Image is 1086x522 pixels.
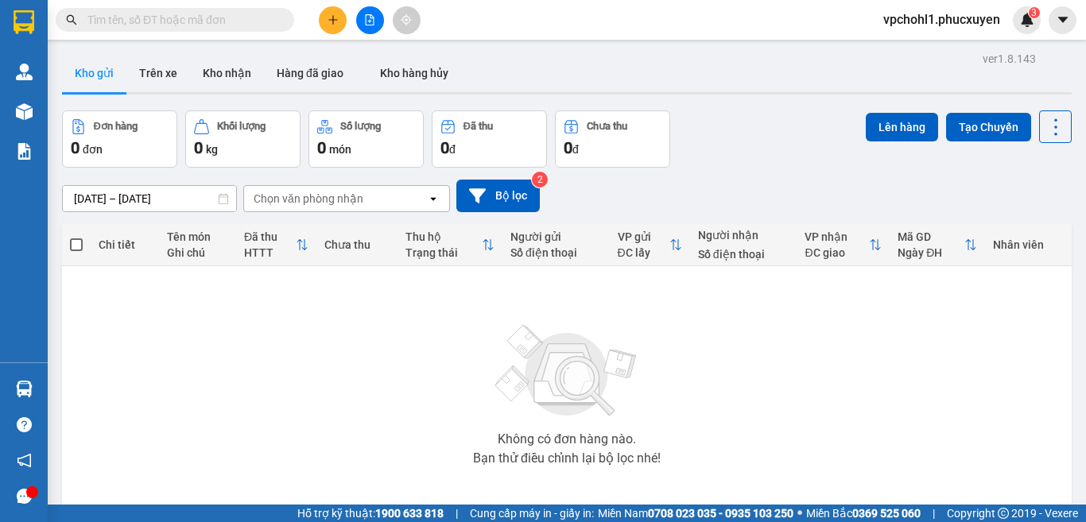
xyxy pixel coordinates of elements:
[99,238,151,251] div: Chi tiết
[618,230,669,243] div: VP gửi
[398,224,502,266] th: Toggle SortBy
[71,138,80,157] span: 0
[405,246,482,259] div: Trạng thái
[532,172,548,188] sup: 2
[94,121,138,132] div: Đơn hàng
[87,11,275,29] input: Tìm tên, số ĐT hoặc mã đơn
[890,224,985,266] th: Toggle SortBy
[456,505,458,522] span: |
[66,14,77,25] span: search
[1031,7,1037,18] span: 3
[16,143,33,160] img: solution-icon
[401,14,412,25] span: aim
[329,143,351,156] span: món
[572,143,579,156] span: đ
[405,230,482,243] div: Thu hộ
[432,110,547,168] button: Đã thu0đ
[898,230,964,243] div: Mã GD
[993,238,1064,251] div: Nhân viên
[364,14,375,25] span: file-add
[698,248,789,261] div: Số điện thoại
[17,453,32,468] span: notification
[852,507,921,520] strong: 0369 525 060
[63,186,236,211] input: Select a date range.
[470,505,594,522] span: Cung cấp máy in - giấy in:
[16,103,33,120] img: warehouse-icon
[797,224,890,266] th: Toggle SortBy
[324,238,389,251] div: Chưa thu
[648,507,793,520] strong: 0708 023 035 - 0935 103 250
[356,6,384,34] button: file-add
[393,6,421,34] button: aim
[16,64,33,80] img: warehouse-icon
[805,246,869,259] div: ĐC giao
[16,381,33,397] img: warehouse-icon
[340,121,381,132] div: Số lượng
[244,246,296,259] div: HTTT
[14,10,34,34] img: logo-vxr
[805,230,869,243] div: VP nhận
[427,192,440,205] svg: open
[898,246,964,259] div: Ngày ĐH
[871,10,1013,29] span: vpchohl1.phucxuyen
[17,489,32,504] span: message
[375,507,444,520] strong: 1900 633 818
[83,143,103,156] span: đơn
[62,110,177,168] button: Đơn hàng0đơn
[317,138,326,157] span: 0
[487,315,646,427] img: svg+xml;base64,PHN2ZyBjbGFzcz0ibGlzdC1wbHVnX19zdmciIHhtbG5zPSJodHRwOi8vd3d3LnczLm9yZy8yMDAwL3N2Zy...
[555,110,670,168] button: Chưa thu0đ
[449,143,456,156] span: đ
[933,505,935,522] span: |
[217,121,266,132] div: Khối lượng
[510,246,602,259] div: Số điện thoại
[319,6,347,34] button: plus
[167,230,228,243] div: Tên món
[587,121,627,132] div: Chưa thu
[244,230,296,243] div: Đã thu
[564,138,572,157] span: 0
[998,508,1009,519] span: copyright
[328,14,339,25] span: plus
[440,138,449,157] span: 0
[983,50,1036,68] div: ver 1.8.143
[167,246,228,259] div: Ghi chú
[1049,6,1076,34] button: caret-down
[463,121,493,132] div: Đã thu
[190,54,264,92] button: Kho nhận
[1029,7,1040,18] sup: 3
[194,138,203,157] span: 0
[610,224,690,266] th: Toggle SortBy
[498,433,636,446] div: Không có đơn hàng nào.
[806,505,921,522] span: Miền Bắc
[264,54,356,92] button: Hàng đã giao
[254,191,363,207] div: Chọn văn phòng nhận
[598,505,793,522] span: Miền Nam
[946,113,1031,141] button: Tạo Chuyến
[126,54,190,92] button: Trên xe
[510,230,602,243] div: Người gửi
[473,452,661,465] div: Bạn thử điều chỉnh lại bộ lọc nhé!
[866,113,938,141] button: Lên hàng
[380,67,448,79] span: Kho hàng hủy
[1020,13,1034,27] img: icon-new-feature
[17,417,32,432] span: question-circle
[456,180,540,212] button: Bộ lọc
[206,143,218,156] span: kg
[308,110,424,168] button: Số lượng0món
[236,224,316,266] th: Toggle SortBy
[1056,13,1070,27] span: caret-down
[797,510,802,516] span: ⚪️
[185,110,301,168] button: Khối lượng0kg
[618,246,669,259] div: ĐC lấy
[698,229,789,242] div: Người nhận
[297,505,444,522] span: Hỗ trợ kỹ thuật:
[62,54,126,92] button: Kho gửi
